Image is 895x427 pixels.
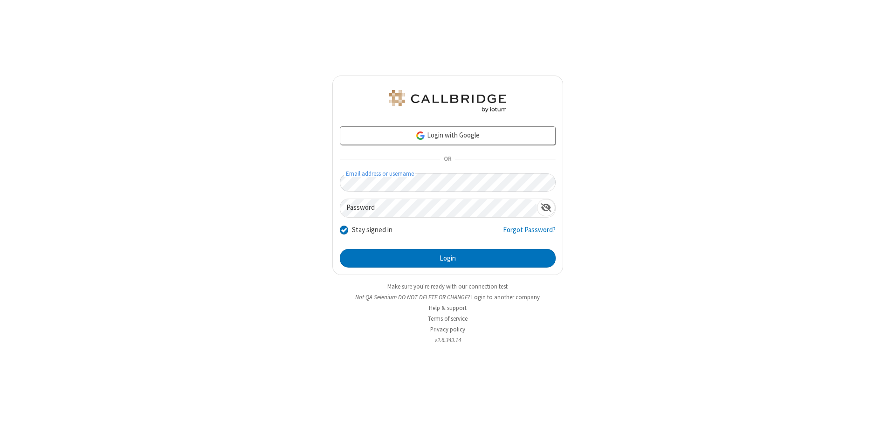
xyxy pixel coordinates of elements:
div: Show password [537,199,555,216]
a: Forgot Password? [503,225,556,242]
iframe: Chat [872,403,888,420]
a: Login with Google [340,126,556,145]
a: Privacy policy [430,325,465,333]
button: Login to another company [471,293,540,302]
button: Login [340,249,556,268]
img: QA Selenium DO NOT DELETE OR CHANGE [387,90,508,112]
a: Help & support [429,304,467,312]
img: google-icon.png [415,131,426,141]
li: Not QA Selenium DO NOT DELETE OR CHANGE? [332,293,563,302]
a: Make sure you're ready with our connection test [387,282,508,290]
a: Terms of service [428,315,468,323]
input: Email address or username [340,173,556,192]
li: v2.6.349.14 [332,336,563,344]
span: OR [440,153,455,166]
input: Password [340,199,537,217]
label: Stay signed in [352,225,392,235]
